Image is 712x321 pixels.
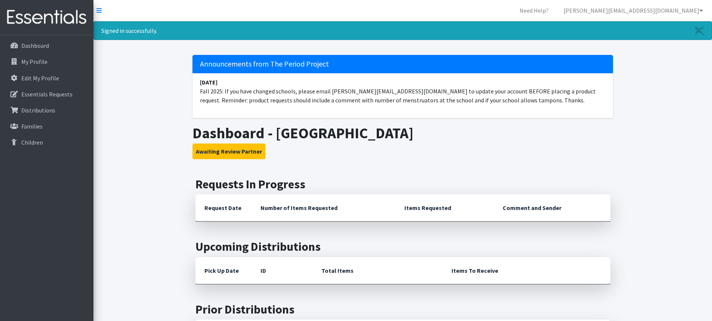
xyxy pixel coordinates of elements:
h5: Announcements from The Period Project [192,55,613,73]
th: Pick Up Date [195,257,252,284]
p: Distributions [21,107,55,114]
a: Distributions [3,103,90,118]
th: Comment and Sender [494,194,610,222]
a: Edit My Profile [3,71,90,86]
button: Awaiting Review Partner [192,143,265,159]
p: My Profile [21,58,47,65]
h2: Requests In Progress [195,177,610,191]
h2: Upcoming Distributions [195,240,610,254]
a: [PERSON_NAME][EMAIL_ADDRESS][DOMAIN_NAME] [558,3,709,18]
p: Essentials Requests [21,90,73,98]
p: Families [21,123,43,130]
th: ID [252,257,312,284]
a: Essentials Requests [3,87,90,102]
strong: [DATE] [200,78,218,86]
th: Request Date [195,194,252,222]
p: Children [21,139,43,146]
a: Need Help? [514,3,555,18]
a: My Profile [3,54,90,69]
li: Fall 2025: If you have changed schools, please email [PERSON_NAME][EMAIL_ADDRESS][DOMAIN_NAME] to... [192,73,613,109]
a: Families [3,119,90,134]
a: Children [3,135,90,150]
th: Total Items [312,257,443,284]
a: Dashboard [3,38,90,53]
p: Edit My Profile [21,74,59,82]
h2: Prior Distributions [195,302,610,317]
p: Dashboard [21,42,49,49]
th: Items To Receive [443,257,610,284]
th: Number of Items Requested [252,194,396,222]
img: HumanEssentials [3,5,90,30]
h1: Dashboard - [GEOGRAPHIC_DATA] [192,124,613,142]
th: Items Requested [395,194,494,222]
a: Close [688,22,712,40]
div: Signed in successfully. [93,21,712,40]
